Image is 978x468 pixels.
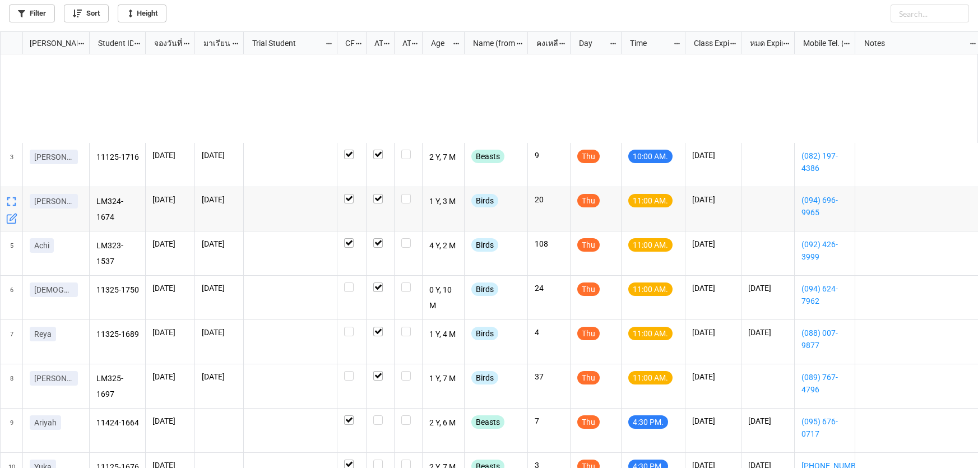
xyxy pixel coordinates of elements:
span: 3 [10,143,13,187]
div: 11:00 AM. [628,238,673,252]
div: Thu [577,238,600,252]
div: Birds [471,194,498,207]
a: Height [118,4,166,22]
p: LM323-1537 [96,238,139,268]
span: 7 [10,320,13,364]
p: [DATE] [152,327,188,338]
p: 0 Y, 10 M [429,282,458,313]
p: 2 Y, 6 M [429,415,458,431]
p: [DATE] [748,415,787,427]
div: Beasts [471,150,504,163]
span: 8 [10,364,13,408]
div: Thu [577,371,600,384]
div: Thu [577,194,600,207]
p: 24 [535,282,563,294]
p: 4 [535,327,563,338]
p: [DATE] [202,194,237,205]
div: ATK [396,37,411,49]
a: (088) 007-9877 [801,327,848,351]
a: (095) 676-0717 [801,415,848,440]
p: [DATE] [152,150,188,161]
p: 1 Y, 4 M [429,327,458,342]
span: 9 [10,409,13,452]
div: 4:30 PM. [628,415,668,429]
p: Ariyah [34,417,57,428]
div: Thu [577,327,600,340]
p: LM324-1674 [96,194,139,224]
p: [DATE] [748,327,787,338]
p: [DATE] [692,194,734,205]
p: 11424-1664 [96,415,139,431]
a: (094) 696-9965 [801,194,848,219]
div: Thu [577,282,600,296]
p: [DATE] [692,238,734,249]
p: 11325-1689 [96,327,139,342]
p: [DATE] [202,282,237,294]
div: Time [623,37,673,49]
p: [DEMOGRAPHIC_DATA] [34,284,73,295]
p: 108 [535,238,563,249]
p: [PERSON_NAME]ปู [34,196,73,207]
div: Day [572,37,609,49]
div: 11:00 AM. [628,282,673,296]
div: Class Expiration [687,37,729,49]
div: Trial Student [245,37,325,49]
div: Thu [577,150,600,163]
div: Birds [471,327,498,340]
p: 1 Y, 3 M [429,194,458,210]
p: 20 [535,194,563,205]
div: Notes [858,37,970,49]
input: Search... [891,4,969,22]
p: 11325-1750 [96,282,139,298]
p: [DATE] [692,327,734,338]
div: 11:00 AM. [628,194,673,207]
div: Birds [471,371,498,384]
a: Sort [64,4,109,22]
div: คงเหลือ (from Nick Name) [530,37,559,49]
div: [PERSON_NAME] Name [23,37,77,49]
p: 9 [535,150,563,161]
div: ATT [368,37,383,49]
p: [DATE] [202,327,237,338]
p: [DATE] [748,282,787,294]
a: Filter [9,4,55,22]
div: Name (from Class) [466,37,516,49]
div: grid [1,32,90,54]
p: [DATE] [692,415,734,427]
div: 11:00 AM. [628,327,673,340]
p: 1 Y, 7 M [429,371,458,387]
p: [DATE] [202,371,237,382]
p: [DATE] [152,238,188,249]
a: (082) 197-4386 [801,150,848,174]
p: [DATE] [692,371,734,382]
a: (094) 624-7962 [801,282,848,307]
div: Thu [577,415,600,429]
div: มาเรียน [197,37,232,49]
p: [DATE] [692,150,734,161]
p: [DATE] [202,150,237,161]
p: [DATE] [152,282,188,294]
div: Beasts [471,415,504,429]
div: 10:00 AM. [628,150,673,163]
div: CF [339,37,355,49]
p: [DATE] [202,238,237,249]
p: LM325-1697 [96,371,139,401]
span: 5 [10,231,13,275]
p: [DATE] [152,194,188,205]
p: 2 Y, 7 M [429,150,458,165]
div: 11:00 AM. [628,371,673,384]
p: [DATE] [152,371,188,382]
p: [PERSON_NAME] [34,373,73,384]
p: [DATE] [152,415,188,427]
span: 6 [10,276,13,319]
p: [PERSON_NAME] [34,151,73,163]
p: 37 [535,371,563,382]
p: Achi [34,240,49,251]
div: Birds [471,238,498,252]
p: 7 [535,415,563,427]
div: หมด Expired date (from [PERSON_NAME] Name) [743,37,782,49]
div: จองวันที่ [147,37,183,49]
div: Mobile Tel. (from Nick Name) [796,37,843,49]
p: [DATE] [692,282,734,294]
a: (089) 767-4796 [801,371,848,396]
